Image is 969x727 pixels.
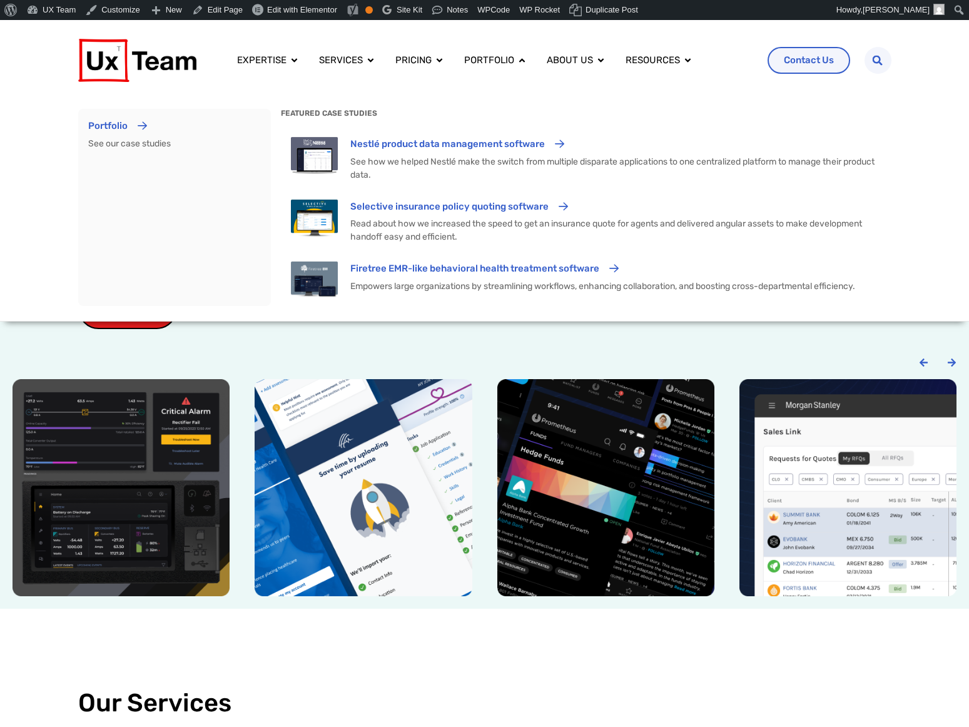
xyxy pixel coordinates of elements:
[906,667,969,727] iframe: Chat Widget
[267,5,337,14] span: Edit with Elementor
[768,47,850,74] a: Contact Us
[739,379,956,596] div: 4 / 6
[464,53,514,68] a: Portfolio
[88,137,261,150] p: See our case studies
[255,379,472,596] div: 2 / 6
[255,379,472,596] img: SHC medical job application mobile app
[865,47,891,74] div: Search
[281,252,891,306] a: Firetree EMR-like behavioral health treatment software Empowers large organizations by streamlini...
[919,358,928,367] div: Previous slide
[319,53,363,68] a: Services
[350,200,549,214] p: Selective insurance policy quoting software
[291,137,338,174] img: Nestle Nutrition Data Management System displays an example of a product and its nutrient values ...
[739,379,956,596] img: Morgan Stanley trading floor application design
[13,379,230,596] img: Power conversion company hardware UI device ux design
[365,6,373,14] div: OK
[947,358,956,367] div: Next slide
[13,379,956,596] div: Carousel
[227,48,758,73] nav: Menu
[78,39,196,82] img: UX Team Logo
[395,53,432,68] a: Pricing
[291,200,338,236] img: Selective Insurance offers quoting system software for insurance agents, which we were hired to r...
[88,119,128,133] p: Portfolio
[350,262,599,276] p: Firetree EMR-like behavioral health treatment software
[227,48,758,73] div: Menu Toggle
[350,280,881,293] p: Empowers large organizations by streamlining workflows, enhancing collaboration, and boosting cro...
[863,5,930,14] span: [PERSON_NAME]
[497,379,714,596] img: Prometheus alts social media mobile app design
[281,127,891,189] a: Nestle Nutrition Data Management System displays an example of a product and its nutrient values ...
[281,190,891,252] a: Selective Insurance offers quoting system software for insurance agents, which we were hired to r...
[13,379,230,596] div: 1 / 6
[281,109,891,118] p: Featured Case Studies
[350,155,881,181] p: See how we helped Nestlé make the switch from multiple disparate applications to one centralized ...
[547,53,593,68] a: About us
[78,689,891,718] h2: Our Services
[350,217,881,243] p: Read about how we increased the speed to get an insurance quote for agents and delivered angular ...
[237,53,287,68] a: Expertise
[497,379,714,596] div: 3 / 6
[784,56,834,65] span: Contact Us
[397,5,422,14] span: Site Kit
[350,137,545,151] p: Nestlé product data management software
[78,109,271,306] a: Portfolio See our case studies
[626,53,680,68] a: Resources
